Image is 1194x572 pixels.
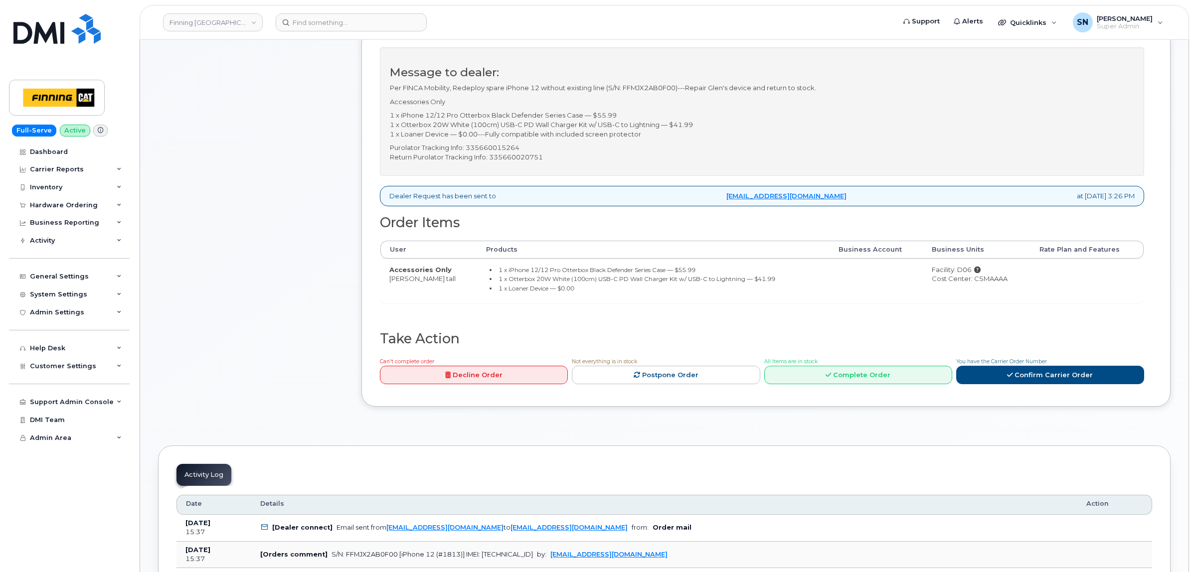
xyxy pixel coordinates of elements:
[380,366,568,384] a: Decline Order
[185,519,210,527] b: [DATE]
[380,186,1144,206] div: Dealer Request has been sent to at [DATE] 3:26 PM
[572,358,637,365] span: Not everything is in stock
[386,524,504,531] a: [EMAIL_ADDRESS][DOMAIN_NAME]
[912,16,940,26] span: Support
[185,555,242,564] div: 15:37
[332,551,533,558] div: S/N: FFMJX2AB0F00 [iPhone 12 (#1813)] IMEI: [TECHNICAL_ID]
[499,275,775,283] small: 1 x Otterbox 20W White (100cm) USB-C PD Wall Charger Kit w/ USB-C to Lightning — $41.99
[947,11,990,31] a: Alerts
[896,11,947,31] a: Support
[962,16,983,26] span: Alerts
[337,524,628,531] div: Email sent from to
[572,366,760,384] a: Postpone Order
[932,274,1022,284] div: Cost Center: CSMAAAA
[477,241,830,259] th: Products
[830,241,923,259] th: Business Account
[1077,16,1088,28] span: SN
[932,265,1022,275] div: Facility: D06
[991,12,1064,32] div: Quicklinks
[163,13,263,31] a: Finning Canada
[537,551,546,558] span: by:
[389,266,452,274] strong: Accessories Only
[185,546,210,554] b: [DATE]
[380,259,477,303] td: [PERSON_NAME] tall
[1077,495,1152,515] th: Action
[390,66,1134,79] h3: Message to dealer:
[390,143,1134,161] p: Purolator Tracking Info: 335660015264 Return Purolator Tracking Info: 335660020751
[1097,14,1153,22] span: [PERSON_NAME]
[260,499,284,508] span: Details
[956,366,1144,384] a: Confirm Carrier Order
[653,524,691,531] b: Order mail
[764,366,952,384] a: Complete Order
[272,524,333,531] b: [Dealer connect]
[499,266,695,274] small: 1 x iPhone 12/12 Pro Otterbox Black Defender Series Case — $55.99
[1066,12,1170,32] div: Sabrina Nguyen
[390,97,1134,107] p: Accessories Only
[1030,241,1144,259] th: Rate Plan and Features
[260,551,328,558] b: [Orders comment]
[1097,22,1153,30] span: Super Admin
[380,331,1144,346] h2: Take Action
[380,358,434,365] span: Can't complete order
[380,241,477,259] th: User
[380,215,1144,230] h2: Order Items
[1010,18,1046,26] span: Quicklinks
[632,524,649,531] span: from:
[923,241,1030,259] th: Business Units
[956,358,1047,365] span: You have the Carrier Order Number
[511,524,628,531] a: [EMAIL_ADDRESS][DOMAIN_NAME]
[550,551,668,558] a: [EMAIL_ADDRESS][DOMAIN_NAME]
[185,528,242,537] div: 15:37
[764,358,818,365] span: All Items are in stock
[499,285,574,292] small: 1 x Loaner Device — $0.00
[390,83,1134,93] p: Per FINCA Mobility, Redeploy spare iPhone 12 without existing line (S/N: FFMJX2AB0F00)---Repair G...
[186,499,202,508] span: Date
[390,111,1134,139] p: 1 x iPhone 12/12 Pro Otterbox Black Defender Series Case — $55.99 1 x Otterbox 20W White (100cm) ...
[276,13,427,31] input: Find something...
[726,191,847,201] a: [EMAIL_ADDRESS][DOMAIN_NAME]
